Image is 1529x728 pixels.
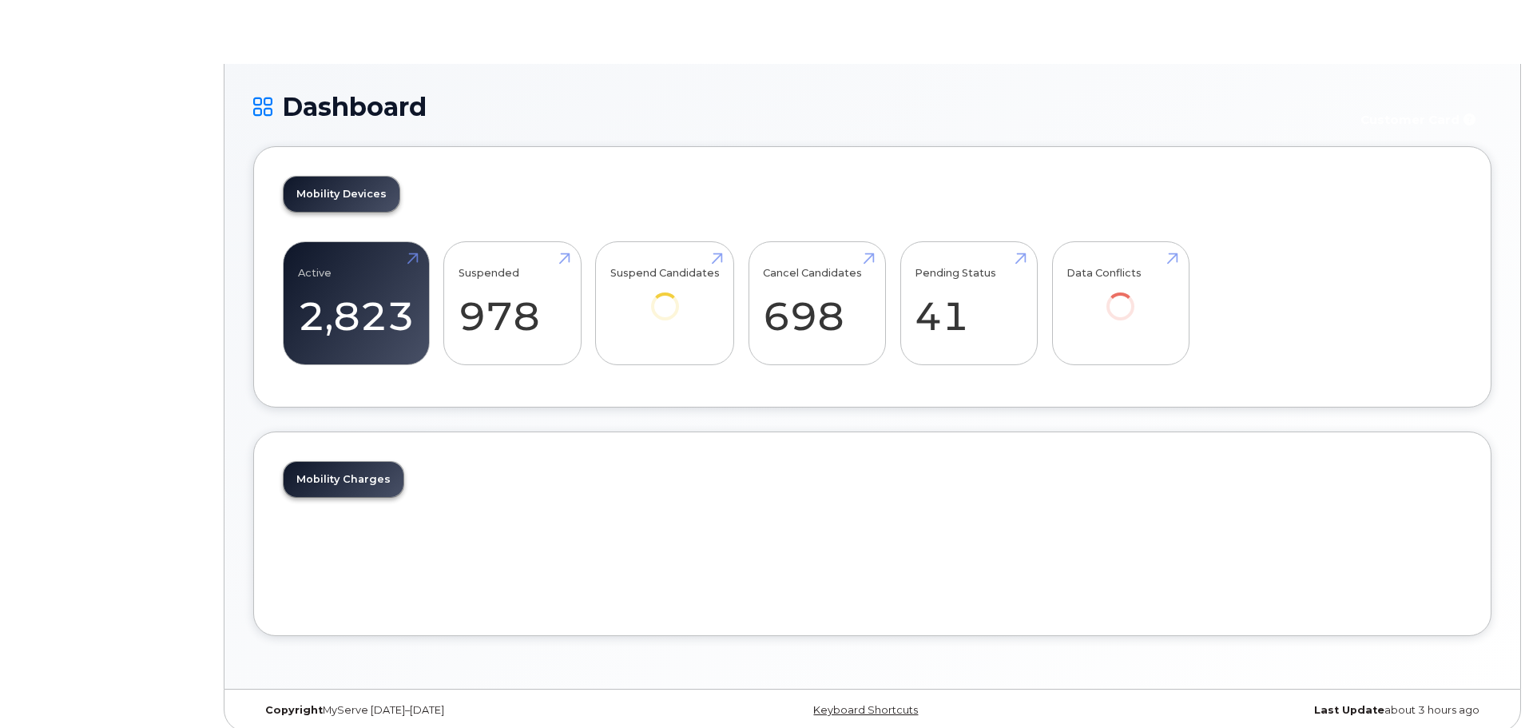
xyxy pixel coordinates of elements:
[284,462,403,497] a: Mobility Charges
[459,251,566,356] a: Suspended 978
[253,93,1340,121] h1: Dashboard
[1066,251,1174,343] a: Data Conflicts
[1348,105,1491,133] button: Customer Card
[298,251,415,356] a: Active 2,823
[813,704,918,716] a: Keyboard Shortcuts
[915,251,1023,356] a: Pending Status 41
[610,251,720,343] a: Suspend Candidates
[1078,704,1491,717] div: about 3 hours ago
[763,251,871,356] a: Cancel Candidates 698
[265,704,323,716] strong: Copyright
[253,704,666,717] div: MyServe [DATE]–[DATE]
[1314,704,1384,716] strong: Last Update
[284,177,399,212] a: Mobility Devices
